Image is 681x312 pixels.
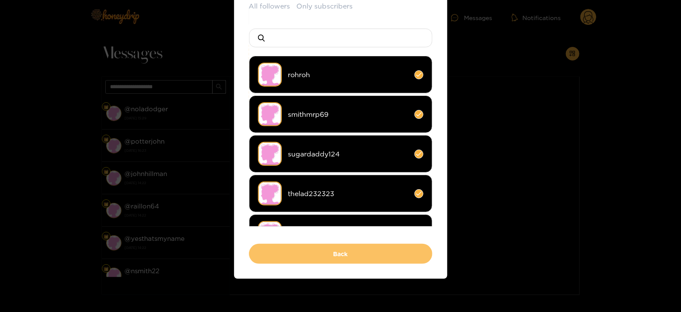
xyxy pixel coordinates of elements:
button: Back [249,244,432,264]
img: no-avatar.png [258,142,282,166]
img: no-avatar.png [258,102,282,126]
button: All followers [249,1,290,11]
button: Only subscribers [297,1,353,11]
span: sugardaddy124 [288,149,408,159]
img: no-avatar.png [258,221,282,245]
img: no-avatar.png [258,63,282,87]
img: no-avatar.png [258,182,282,205]
span: rohroh [288,70,408,80]
span: smithmrp69 [288,110,408,119]
span: thelad232323 [288,189,408,199]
